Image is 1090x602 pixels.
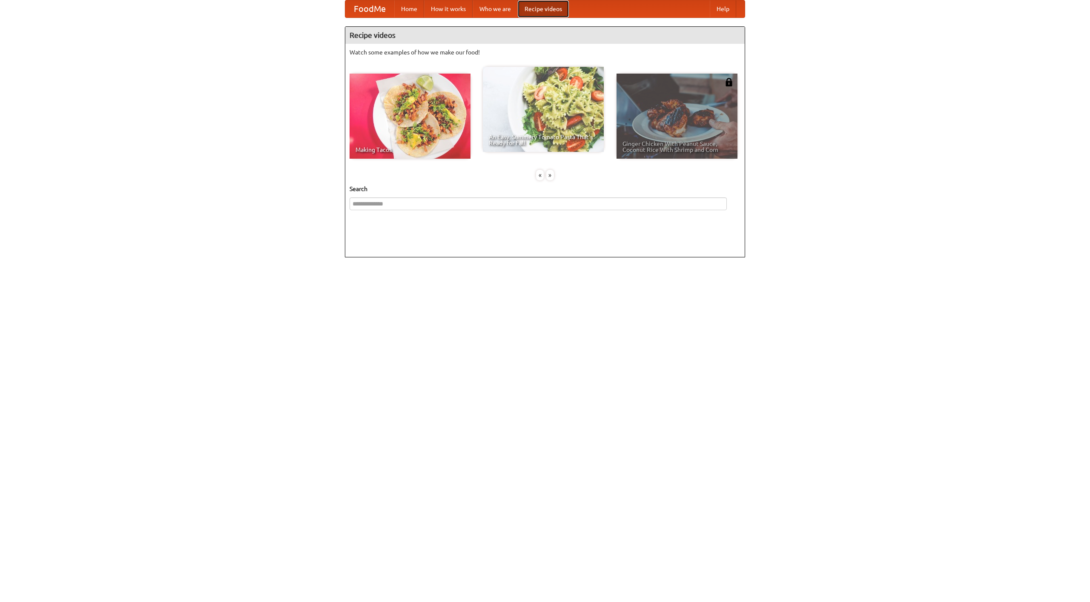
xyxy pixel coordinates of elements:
a: An Easy, Summery Tomato Pasta That's Ready for Fall [483,67,604,152]
img: 483408.png [725,78,733,86]
span: Making Tacos [356,147,465,153]
a: Recipe videos [518,0,569,17]
span: An Easy, Summery Tomato Pasta That's Ready for Fall [489,134,598,146]
a: Making Tacos [350,74,470,159]
a: FoodMe [345,0,394,17]
div: « [536,170,544,180]
h4: Recipe videos [345,27,745,44]
a: How it works [424,0,473,17]
div: » [546,170,554,180]
a: Help [710,0,736,17]
p: Watch some examples of how we make our food! [350,48,740,57]
h5: Search [350,185,740,193]
a: Home [394,0,424,17]
a: Who we are [473,0,518,17]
